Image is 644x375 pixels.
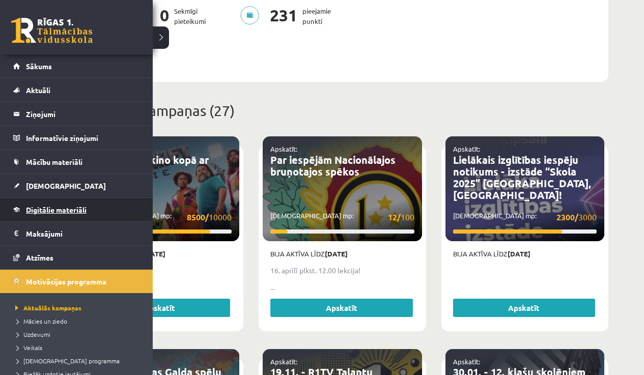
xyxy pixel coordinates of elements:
[13,126,140,150] a: Informatīvie ziņojumi
[388,211,414,223] span: 100
[13,343,143,352] a: Veikals
[270,153,396,178] a: Par iespējām Nacionālajos bruņotajos spēkos
[26,181,106,190] span: [DEMOGRAPHIC_DATA]
[26,62,52,71] span: Sākums
[13,330,143,339] a: Uzdevumi
[155,6,174,26] span: 0
[11,18,93,43] a: Rīgas 1. Tālmācības vidusskola
[26,205,87,214] span: Digitālie materiāli
[13,222,140,245] a: Maksājumi
[88,211,232,223] p: [DEMOGRAPHIC_DATA] mp:
[270,282,414,293] p: ...
[88,299,230,317] a: Apskatīt
[265,6,302,26] span: 231
[13,330,50,338] span: Uzdevumi
[13,357,120,365] span: [DEMOGRAPHIC_DATA] programma
[13,174,140,197] a: [DEMOGRAPHIC_DATA]
[13,316,143,326] a: Mācies un ziedo
[13,150,140,174] a: Mācību materiāli
[130,6,212,26] p: Sekmīgi pieteikumi
[508,249,530,258] strong: [DATE]
[88,249,232,259] p: Bija aktīva līdz
[556,212,578,222] strong: 2300/
[13,356,143,365] a: [DEMOGRAPHIC_DATA] programma
[453,299,595,317] a: Apskatīt
[453,249,597,259] p: Bija aktīva līdz
[26,157,82,166] span: Mācību materiāli
[270,266,360,275] strong: 16. aprīlī plkst. 12.00 lekcija!
[13,54,140,78] a: Sākums
[26,102,140,126] legend: Ziņojumi
[26,126,140,150] legend: Informatīvie ziņojumi
[270,145,297,153] a: Apskatīt:
[187,211,232,223] span: 10000
[240,6,337,26] p: pieejamie punkti
[13,270,140,293] a: Motivācijas programma
[270,357,297,366] a: Apskatīt:
[13,304,81,312] span: Aktuālās kampaņas
[453,153,591,201] a: Lielākais izglītības iespēju notikums - izstāde “Skola 2025” [GEOGRAPHIC_DATA], [GEOGRAPHIC_DATA]!
[556,211,597,223] span: 3000
[270,299,412,317] a: Apskatīt
[143,249,165,258] strong: [DATE]
[13,343,42,352] span: Veikals
[26,222,140,245] legend: Maksājumi
[270,249,414,259] p: Bija aktīva līdz
[388,212,401,222] strong: 12/
[13,317,67,325] span: Mācies un ziedo
[13,198,140,221] a: Digitālie materiāli
[76,100,608,122] p: Arhivētās kampaņas (27)
[26,253,53,262] span: Atzīmes
[325,249,348,258] strong: [DATE]
[13,303,143,312] a: Aktuālās kampaņas
[453,211,597,223] p: [DEMOGRAPHIC_DATA] mp:
[26,277,106,286] span: Motivācijas programma
[13,246,140,269] a: Atzīmes
[26,85,50,95] span: Aktuāli
[88,265,232,276] p: ...
[270,211,414,223] p: [DEMOGRAPHIC_DATA] mp:
[453,357,480,366] a: Apskatīt:
[13,102,140,126] a: Ziņojumi
[13,78,140,102] a: Aktuāli
[187,212,209,222] strong: 8500/
[453,145,480,153] a: Apskatīt:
